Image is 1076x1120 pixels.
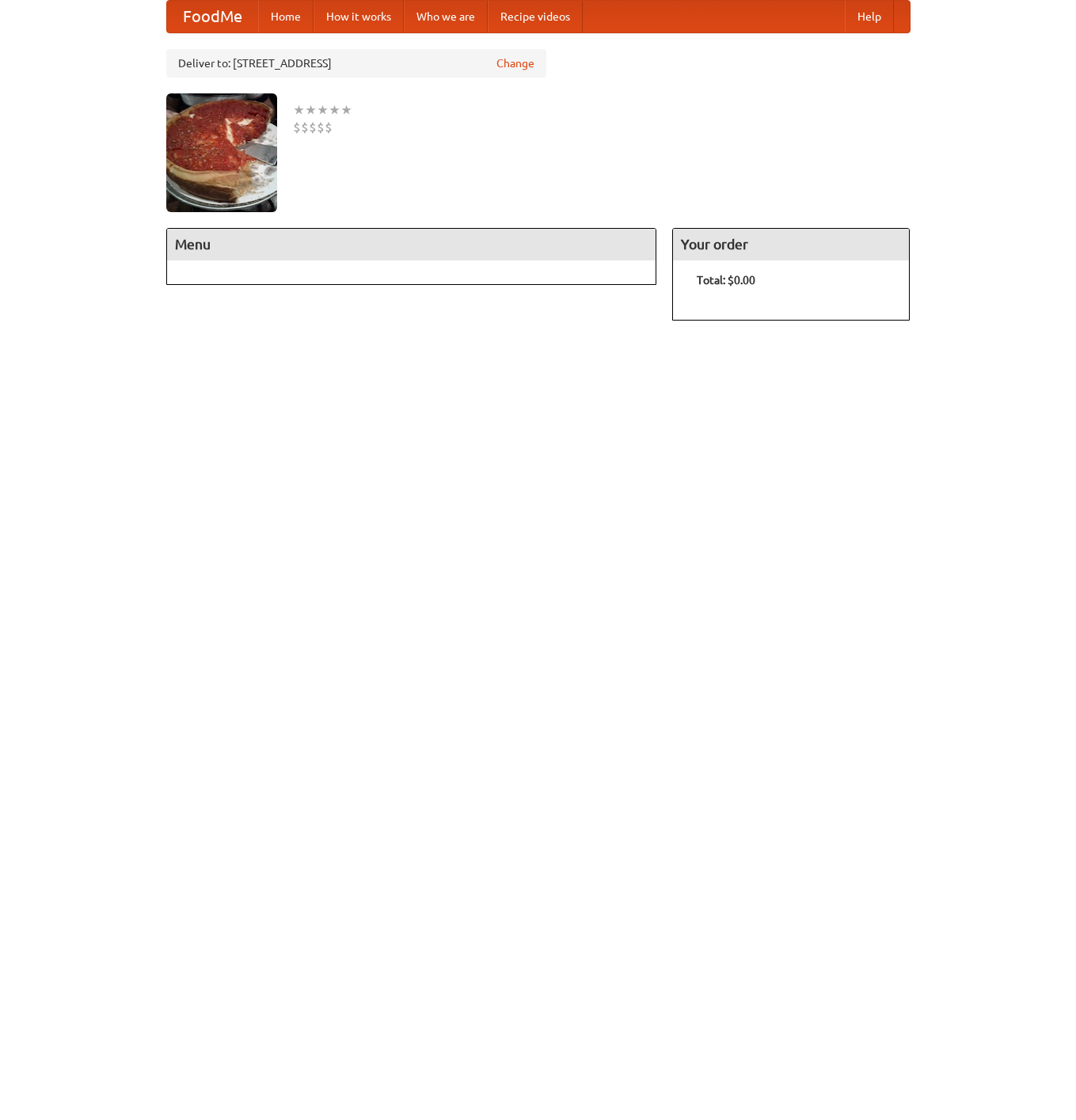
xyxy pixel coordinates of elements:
a: Recipe videos [488,1,583,32]
b: Total: $0.00 [697,274,755,287]
li: $ [317,119,325,136]
a: How it works [314,1,404,32]
li: ★ [317,101,329,119]
a: Help [845,1,894,32]
li: ★ [293,101,305,119]
li: $ [309,119,317,136]
li: $ [325,119,333,136]
a: Home [258,1,314,32]
a: Change [496,55,534,71]
li: ★ [329,101,340,119]
li: ★ [305,101,317,119]
li: $ [293,119,301,136]
a: FoodMe [167,1,258,32]
li: $ [301,119,309,136]
div: Deliver to: [STREET_ADDRESS] [166,49,546,78]
h4: Your order [673,229,909,260]
h4: Menu [167,229,656,260]
a: Who we are [404,1,488,32]
li: ★ [340,101,352,119]
img: angular.jpg [166,93,277,212]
